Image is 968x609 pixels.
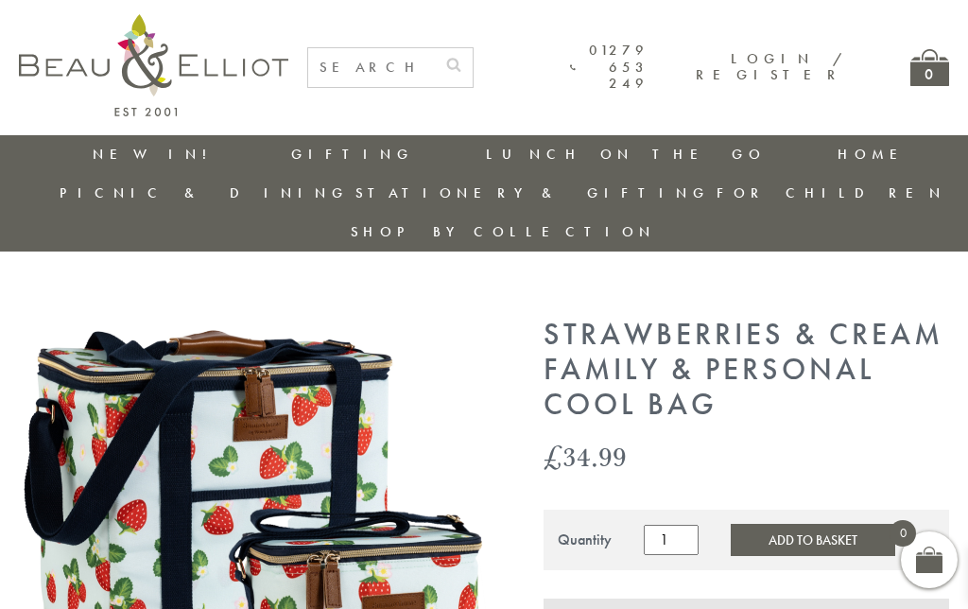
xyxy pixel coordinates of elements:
[544,437,627,476] bdi: 34.99
[486,145,766,164] a: Lunch On The Go
[351,222,656,241] a: Shop by collection
[558,531,612,548] div: Quantity
[890,520,916,547] span: 0
[308,48,435,87] input: SEARCH
[544,318,949,422] h1: Strawberries & Cream Family & Personal Cool Bag
[291,145,414,164] a: Gifting
[910,49,949,86] a: 0
[696,49,844,84] a: Login / Register
[731,524,895,556] button: Add to Basket
[93,145,219,164] a: New in!
[838,145,913,164] a: Home
[644,525,699,555] input: Product quantity
[717,183,946,202] a: For Children
[570,43,648,92] a: 01279 653 249
[544,437,562,476] span: £
[355,183,710,202] a: Stationery & Gifting
[19,14,288,116] img: logo
[60,183,349,202] a: Picnic & Dining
